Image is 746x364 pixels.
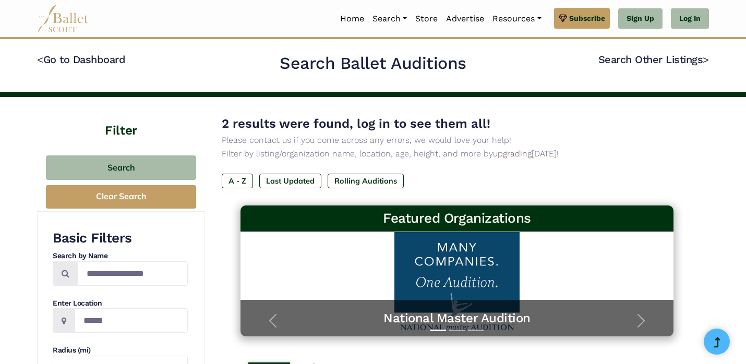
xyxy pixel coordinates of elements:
[222,174,253,188] label: A - Z
[569,13,605,24] span: Subscribe
[222,134,692,147] p: Please contact us if you come across any errors, we would love your help!
[222,116,490,131] span: 2 results were found, log in to see them all!
[368,8,411,30] a: Search
[75,308,188,333] input: Location
[328,174,404,188] label: Rolling Auditions
[37,53,125,66] a: <Go to Dashboard
[618,8,663,29] a: Sign Up
[53,298,188,309] h4: Enter Location
[53,251,188,261] h4: Search by Name
[280,53,466,75] h2: Search Ballet Auditions
[449,324,465,336] button: Slide 2
[671,8,709,29] a: Log In
[430,324,446,336] button: Slide 1
[53,229,188,247] h3: Basic Filters
[78,261,188,286] input: Search by names...
[259,174,321,188] label: Last Updated
[442,8,488,30] a: Advertise
[559,13,567,24] img: gem.svg
[468,324,484,336] button: Slide 3
[249,210,665,227] h3: Featured Organizations
[488,8,545,30] a: Resources
[37,97,205,140] h4: Filter
[703,53,709,66] code: >
[46,185,196,209] button: Clear Search
[598,53,709,66] a: Search Other Listings>
[53,345,188,356] h4: Radius (mi)
[222,147,692,161] p: Filter by listing/organization name, location, age, height, and more by [DATE]!
[411,8,442,30] a: Store
[336,8,368,30] a: Home
[37,53,43,66] code: <
[46,155,196,180] button: Search
[251,310,663,326] a: National Master Audition
[554,8,610,29] a: Subscribe
[493,149,532,159] a: upgrading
